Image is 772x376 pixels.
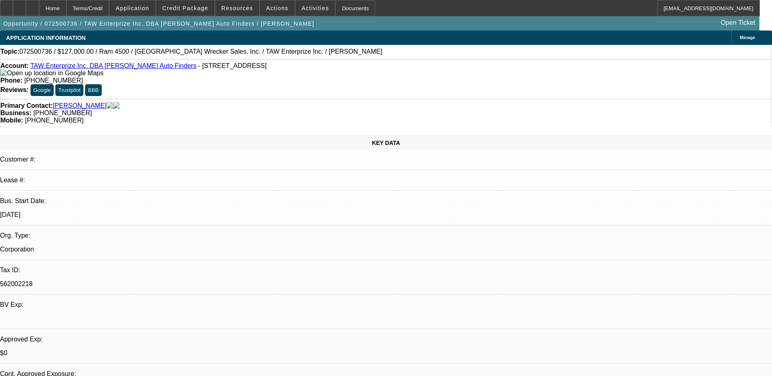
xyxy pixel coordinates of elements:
[0,117,23,124] strong: Mobile:
[20,48,383,55] span: 072500736 / $127,000.00 / Ram 4500 / [GEOGRAPHIC_DATA] Wrecker Sales, Inc. / TAW Enterprize Inc. ...
[198,62,267,69] span: - [STREET_ADDRESS]
[113,102,120,109] img: linkedin-icon.png
[372,140,400,146] span: KEY DATA
[109,0,155,16] button: Application
[6,35,85,41] span: APPLICATION INFORMATION
[33,109,92,116] span: [PHONE_NUMBER]
[116,5,149,11] span: Application
[0,77,22,84] strong: Phone:
[31,84,54,96] button: Google
[0,70,103,77] img: Open up location in Google Maps
[260,0,295,16] button: Actions
[25,117,83,124] span: [PHONE_NUMBER]
[24,77,83,84] span: [PHONE_NUMBER]
[156,0,214,16] button: Credit Package
[0,86,28,93] strong: Reviews:
[0,62,28,69] strong: Account:
[221,5,253,11] span: Resources
[162,5,208,11] span: Credit Package
[215,0,259,16] button: Resources
[107,102,113,109] img: facebook-icon.png
[0,102,53,109] strong: Primary Contact:
[53,102,107,109] a: [PERSON_NAME]
[55,84,83,96] button: Trustpilot
[0,109,31,116] strong: Business:
[0,48,20,55] strong: Topic:
[717,16,759,30] a: Open Ticket
[295,0,335,16] button: Activities
[85,84,102,96] button: BBB
[3,20,314,27] span: Opportunity / 072500736 / TAW Enterprize Inc. DBA [PERSON_NAME] Auto Finders / [PERSON_NAME]
[302,5,329,11] span: Activities
[0,70,103,77] a: View Google Maps
[266,5,289,11] span: Actions
[740,35,755,40] span: Manage
[30,62,196,69] a: TAW Enterprize Inc. DBA [PERSON_NAME] Auto Finders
